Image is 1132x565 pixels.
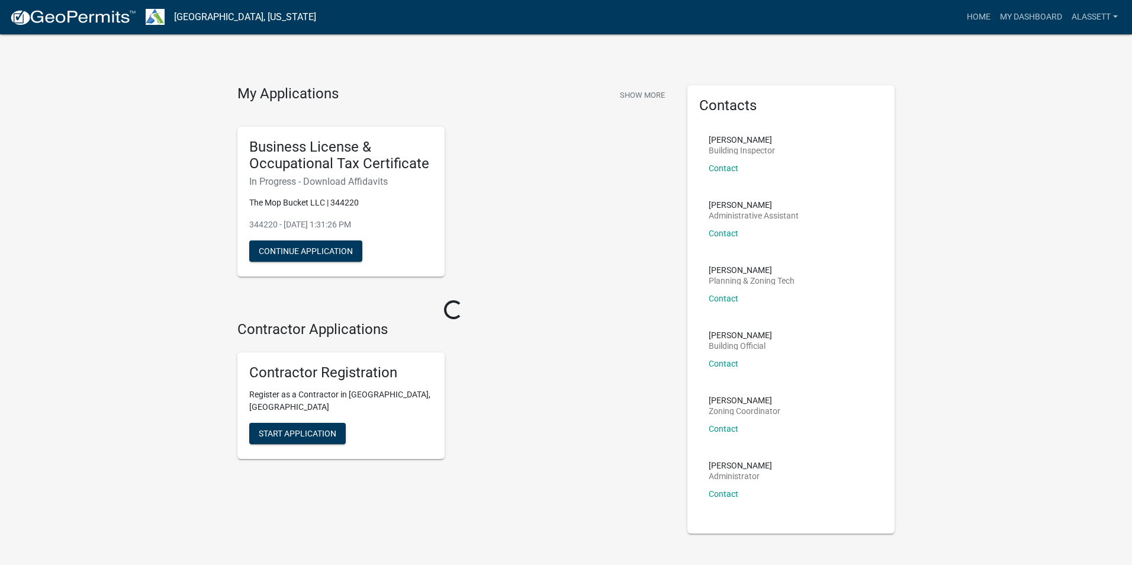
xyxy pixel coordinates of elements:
[709,266,795,274] p: [PERSON_NAME]
[709,342,772,350] p: Building Official
[249,240,362,262] button: Continue Application
[146,9,165,25] img: Troup County, Georgia
[709,396,780,405] p: [PERSON_NAME]
[709,461,772,470] p: [PERSON_NAME]
[709,407,780,415] p: Zoning Coordinator
[709,163,738,173] a: Contact
[709,136,775,144] p: [PERSON_NAME]
[249,139,433,173] h5: Business License & Occupational Tax Certificate
[962,6,995,28] a: Home
[249,219,433,231] p: 344220 - [DATE] 1:31:26 PM
[237,85,339,103] h4: My Applications
[709,229,738,238] a: Contact
[249,389,433,413] p: Register as a Contractor in [GEOGRAPHIC_DATA], [GEOGRAPHIC_DATA]
[249,197,433,209] p: The Mop Bucket LLC | 344220
[237,321,670,468] wm-workflow-list-section: Contractor Applications
[709,294,738,303] a: Contact
[709,277,795,285] p: Planning & Zoning Tech
[249,364,433,381] h5: Contractor Registration
[709,424,738,434] a: Contact
[249,423,346,444] button: Start Application
[709,331,772,339] p: [PERSON_NAME]
[699,97,883,114] h5: Contacts
[237,321,670,338] h4: Contractor Applications
[615,85,670,105] button: Show More
[174,7,316,27] a: [GEOGRAPHIC_DATA], [US_STATE]
[995,6,1067,28] a: My Dashboard
[709,201,799,209] p: [PERSON_NAME]
[709,472,772,480] p: Administrator
[709,211,799,220] p: Administrative Assistant
[259,428,336,438] span: Start Application
[709,359,738,368] a: Contact
[709,489,738,499] a: Contact
[709,146,775,155] p: Building Inspector
[1067,6,1123,28] a: alassett
[249,176,433,187] h6: In Progress - Download Affidavits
